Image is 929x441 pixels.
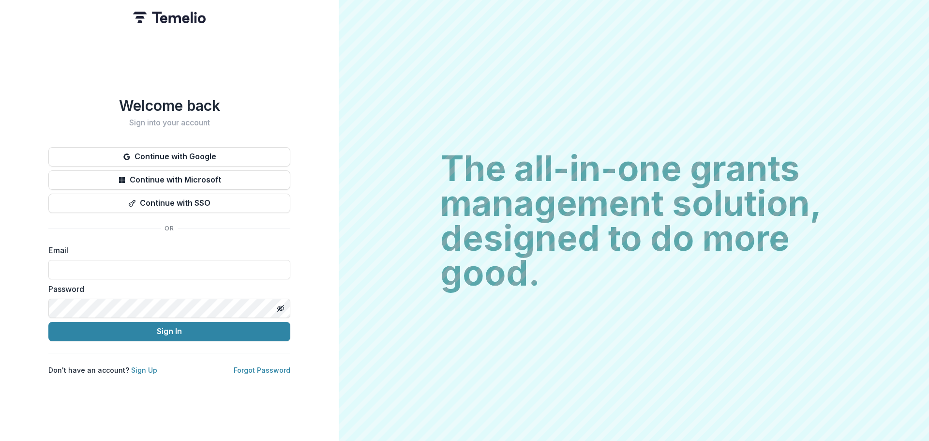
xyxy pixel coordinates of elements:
button: Toggle password visibility [273,301,288,316]
label: Email [48,244,285,256]
h1: Welcome back [48,97,290,114]
a: Sign Up [131,366,157,374]
button: Sign In [48,322,290,341]
a: Forgot Password [234,366,290,374]
button: Continue with SSO [48,194,290,213]
p: Don't have an account? [48,365,157,375]
img: Temelio [133,12,206,23]
button: Continue with Microsoft [48,170,290,190]
h2: Sign into your account [48,118,290,127]
button: Continue with Google [48,147,290,167]
label: Password [48,283,285,295]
